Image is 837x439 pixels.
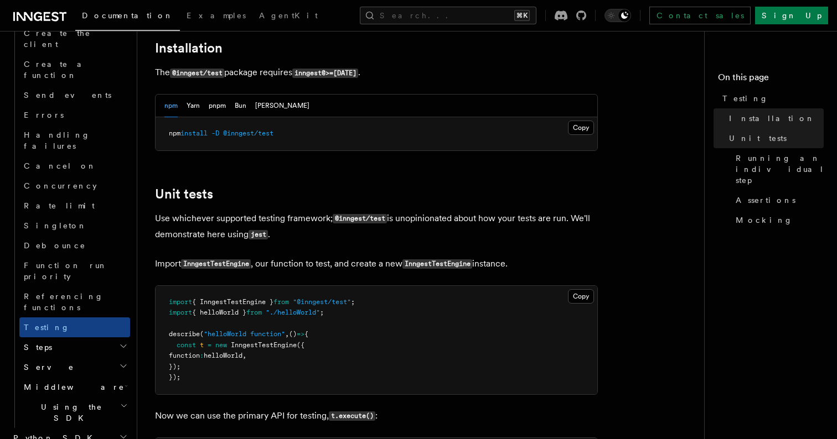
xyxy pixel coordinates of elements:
span: ; [320,309,324,316]
button: Middleware [19,377,130,397]
a: Create the client [19,23,130,54]
button: npm [164,95,178,117]
a: Concurrency [19,176,130,196]
span: Function run priority [24,261,107,281]
button: pnpm [209,95,226,117]
span: = [208,341,211,349]
a: Contact sales [649,7,751,24]
a: Assertions [731,190,824,210]
span: Installation [729,113,815,124]
code: inngest@>=[DATE] [292,69,358,78]
span: Testing [722,93,768,104]
span: Using the SDK [19,401,120,424]
a: Rate limit [19,196,130,216]
button: Serve [19,357,130,377]
span: const [177,341,196,349]
span: ( [200,330,204,338]
button: Steps [19,337,130,357]
span: , [242,352,246,359]
span: }); [169,373,180,381]
span: , [285,330,289,338]
kbd: ⌘K [514,10,530,21]
a: Testing [19,317,130,337]
span: Testing [24,323,70,332]
span: ({ [297,341,304,349]
span: Errors [24,111,64,119]
a: Examples [180,3,252,30]
span: @inngest/test [223,129,273,137]
code: @inngest/test [170,69,224,78]
span: { InngestTestEngine } [192,298,273,306]
span: from [273,298,289,306]
button: Toggle dark mode [604,9,631,22]
span: InngestTestEngine [231,341,297,349]
span: helloWorld [204,352,242,359]
code: @inngest/test [333,214,387,223]
p: Now we can use the primary API for testing, : [155,408,598,424]
span: Create a function [24,60,90,80]
button: Copy [568,289,594,304]
span: Assertions [736,195,795,206]
a: Documentation [75,3,180,31]
span: Examples [187,11,246,20]
a: Unit tests [725,128,824,148]
span: Documentation [82,11,173,20]
p: The package requires . [155,65,598,81]
code: InngestTestEngine [402,259,472,269]
a: Referencing functions [19,286,130,317]
span: Singleton [24,221,87,230]
span: Debounce [24,241,86,250]
span: Referencing functions [24,292,104,312]
p: Import , our function to test, and create a new instance. [155,256,598,272]
a: Function run priority [19,255,130,286]
span: Serve [19,362,74,373]
span: Concurrency [24,181,97,190]
a: Sign Up [755,7,828,24]
span: Middleware [19,381,125,393]
a: Mocking [731,210,824,230]
a: Send events [19,85,130,105]
span: : [200,352,204,359]
a: AgentKit [252,3,324,30]
span: AgentKit [259,11,318,20]
button: Search...⌘K [360,7,536,24]
span: Rate limit [24,201,95,210]
a: Cancel on [19,156,130,176]
span: => [297,330,304,338]
a: Singleton [19,216,130,236]
button: Yarn [187,95,200,117]
code: jest [249,230,268,239]
p: Use whichever supported testing framework; is unopinionated about how your tests are run. We'll d... [155,211,598,243]
span: "@inngest/test" [293,298,351,306]
h4: On this page [718,71,824,88]
span: -D [211,129,219,137]
span: "helloWorld function" [204,330,285,338]
span: Steps [19,342,52,353]
span: Running an individual step [736,153,824,186]
div: TypeScript SDK [9,3,130,428]
span: Cancel on [24,161,96,170]
span: }); [169,363,180,370]
span: describe [169,330,200,338]
a: Installation [725,108,824,128]
span: Send events [24,91,111,100]
span: install [180,129,208,137]
a: Create a function [19,54,130,85]
span: from [246,309,262,316]
a: Running an individual step [731,148,824,190]
span: Unit tests [729,133,787,144]
a: Debounce [19,236,130,255]
span: { helloWorld } [192,309,246,316]
a: Handling failures [19,125,130,156]
span: () [289,330,297,338]
span: ; [351,298,355,306]
span: npm [169,129,180,137]
a: Installation [155,40,223,56]
span: import [169,298,192,306]
a: Unit tests [155,186,213,202]
button: [PERSON_NAME] [255,95,309,117]
span: new [215,341,227,349]
code: InngestTestEngine [181,259,251,269]
span: Mocking [736,215,793,226]
a: Errors [19,105,130,125]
